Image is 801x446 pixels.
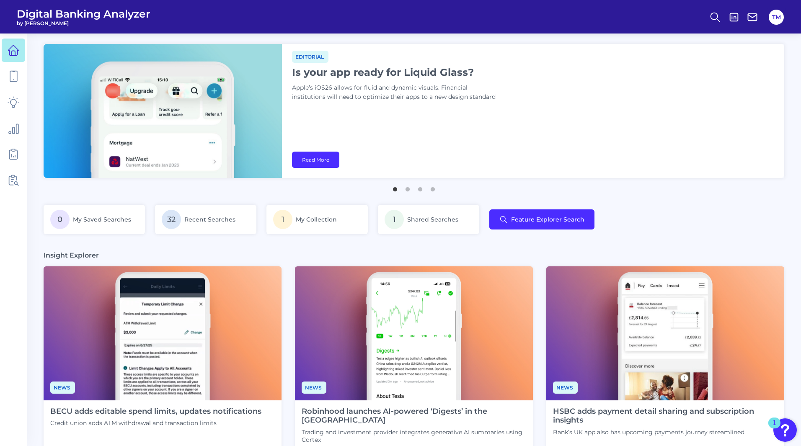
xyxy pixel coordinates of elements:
span: News [50,382,75,394]
button: 3 [416,183,424,191]
a: News [553,383,578,391]
img: News - Phone (1).png [295,266,533,400]
p: Trading and investment provider integrates generative AI summaries using Cortex [302,428,526,443]
img: bannerImg [44,44,282,178]
button: Feature Explorer Search [489,209,594,229]
div: 1 [773,423,776,434]
span: News [553,382,578,394]
span: 1 [273,210,292,229]
p: Apple’s iOS26 allows for fluid and dynamic visuals. Financial institutions will need to optimize ... [292,83,501,102]
h1: Is your app ready for Liquid Glass? [292,66,501,78]
span: 0 [50,210,70,229]
span: My Collection [296,216,337,223]
p: Bank’s UK app also has upcoming payments journey streamlined [553,428,778,436]
a: News [302,383,326,391]
span: Recent Searches [184,216,235,223]
span: Editorial [292,51,328,63]
span: My Saved Searches [73,216,131,223]
a: 1My Collection [266,205,368,234]
span: Digital Banking Analyzer [17,8,150,20]
button: TM [769,10,784,25]
img: News - Phone.png [546,266,784,400]
button: 1 [391,183,399,191]
span: Feature Explorer Search [511,216,584,223]
button: 4 [429,183,437,191]
a: Read More [292,152,339,168]
span: Shared Searches [407,216,458,223]
span: News [302,382,326,394]
h3: Insight Explorer [44,251,99,260]
a: News [50,383,75,391]
span: 1 [385,210,404,229]
p: Credit union adds ATM withdrawal and transaction limits [50,419,261,427]
a: 1Shared Searches [378,205,479,234]
span: by [PERSON_NAME] [17,20,150,26]
img: News - Phone (2).png [44,266,282,400]
button: 2 [403,183,412,191]
a: 0My Saved Searches [44,205,145,234]
h4: HSBC adds payment detail sharing and subscription insights [553,407,778,425]
h4: Robinhood launches AI-powered ‘Digests’ in the [GEOGRAPHIC_DATA] [302,407,526,425]
h4: BECU adds editable spend limits, updates notifications [50,407,261,416]
button: Open Resource Center, 1 new notification [773,418,797,442]
a: 32Recent Searches [155,205,256,234]
a: Editorial [292,52,328,60]
span: 32 [162,210,181,229]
